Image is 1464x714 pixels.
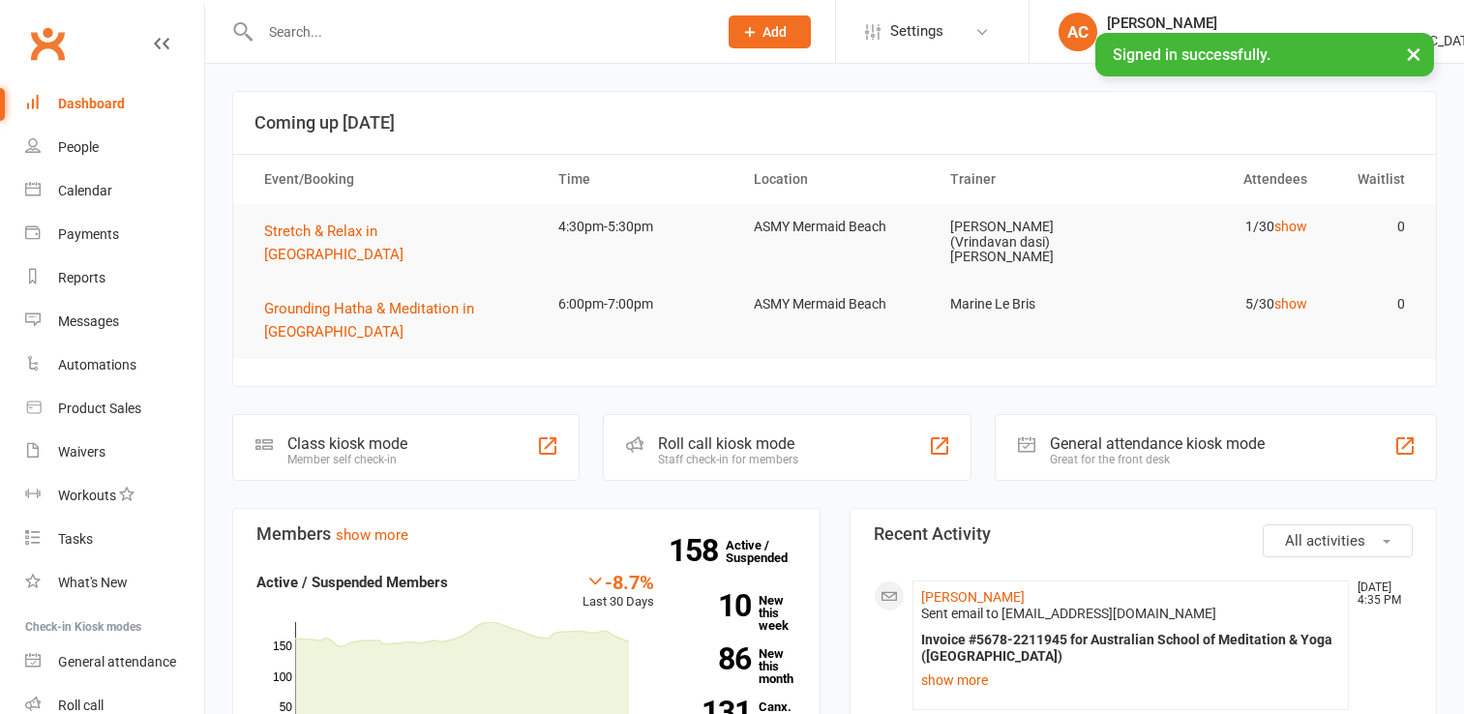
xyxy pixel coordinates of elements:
div: Staff check-in for members [658,453,798,466]
div: Workouts [58,488,116,503]
span: Stretch & Relax in [GEOGRAPHIC_DATA] [264,223,403,263]
span: Sent email to [EMAIL_ADDRESS][DOMAIN_NAME] [921,606,1216,621]
span: All activities [1285,532,1365,550]
div: AC [1059,13,1097,51]
td: 4:30pm-5:30pm [541,204,737,250]
input: Search... [254,18,703,45]
button: All activities [1263,524,1413,557]
h3: Recent Activity [874,524,1414,544]
td: ASMY Mermaid Beach [736,204,933,250]
a: 10New this week [683,594,796,632]
a: Automations [25,343,204,387]
a: Calendar [25,169,204,213]
div: -8.7% [583,571,654,592]
div: Invoice #5678-2211945 for Australian School of Meditation & Yoga ([GEOGRAPHIC_DATA]) [921,632,1341,665]
div: What's New [58,575,128,590]
span: Settings [890,10,943,53]
strong: 86 [683,644,751,673]
time: [DATE] 4:35 PM [1348,581,1412,607]
td: 0 [1325,204,1422,250]
div: Class kiosk mode [287,434,407,453]
div: Calendar [58,183,112,198]
a: Payments [25,213,204,256]
td: 6:00pm-7:00pm [541,282,737,327]
div: Roll call kiosk mode [658,434,798,453]
div: Tasks [58,531,93,547]
div: Product Sales [58,401,141,416]
h3: Coming up [DATE] [254,113,1415,133]
div: Reports [58,270,105,285]
a: show [1274,219,1307,234]
a: Tasks [25,518,204,561]
span: Grounding Hatha & Meditation in [GEOGRAPHIC_DATA] [264,300,474,341]
td: 0 [1325,282,1422,327]
a: show more [336,526,408,544]
strong: 10 [683,591,751,620]
div: Automations [58,357,136,372]
button: × [1396,33,1431,74]
a: People [25,126,204,169]
div: Great for the front desk [1050,453,1265,466]
td: Marine Le Bris [933,282,1129,327]
a: General attendance kiosk mode [25,640,204,684]
a: Dashboard [25,82,204,126]
a: [PERSON_NAME] [921,589,1025,605]
strong: Active / Suspended Members [256,574,448,591]
th: Attendees [1128,155,1325,204]
div: Messages [58,313,119,329]
a: Workouts [25,474,204,518]
strong: 158 [669,536,726,565]
td: [PERSON_NAME] (Vrindavan dasi) [PERSON_NAME] [933,204,1129,280]
a: Product Sales [25,387,204,431]
th: Location [736,155,933,204]
a: show more [921,667,1341,694]
div: General attendance kiosk mode [1050,434,1265,453]
th: Time [541,155,737,204]
div: Roll call [58,698,104,713]
div: Payments [58,226,119,242]
span: Signed in successfully. [1113,45,1270,64]
td: 1/30 [1128,204,1325,250]
div: Last 30 Days [583,571,654,612]
span: Add [762,24,787,40]
td: 5/30 [1128,282,1325,327]
th: Trainer [933,155,1129,204]
a: What's New [25,561,204,605]
h3: Members [256,524,796,544]
a: 86New this month [683,647,796,685]
a: Reports [25,256,204,300]
a: 158Active / Suspended [726,524,811,579]
button: Add [729,15,811,48]
th: Event/Booking [247,155,541,204]
button: Grounding Hatha & Meditation in [GEOGRAPHIC_DATA] [264,297,523,343]
td: ASMY Mermaid Beach [736,282,933,327]
div: Dashboard [58,96,125,111]
div: Member self check-in [287,453,407,466]
a: Waivers [25,431,204,474]
div: Waivers [58,444,105,460]
div: General attendance [58,654,176,669]
div: People [58,139,99,155]
a: Messages [25,300,204,343]
a: Clubworx [23,19,72,68]
button: Stretch & Relax in [GEOGRAPHIC_DATA] [264,220,523,266]
a: show [1274,296,1307,312]
th: Waitlist [1325,155,1422,204]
